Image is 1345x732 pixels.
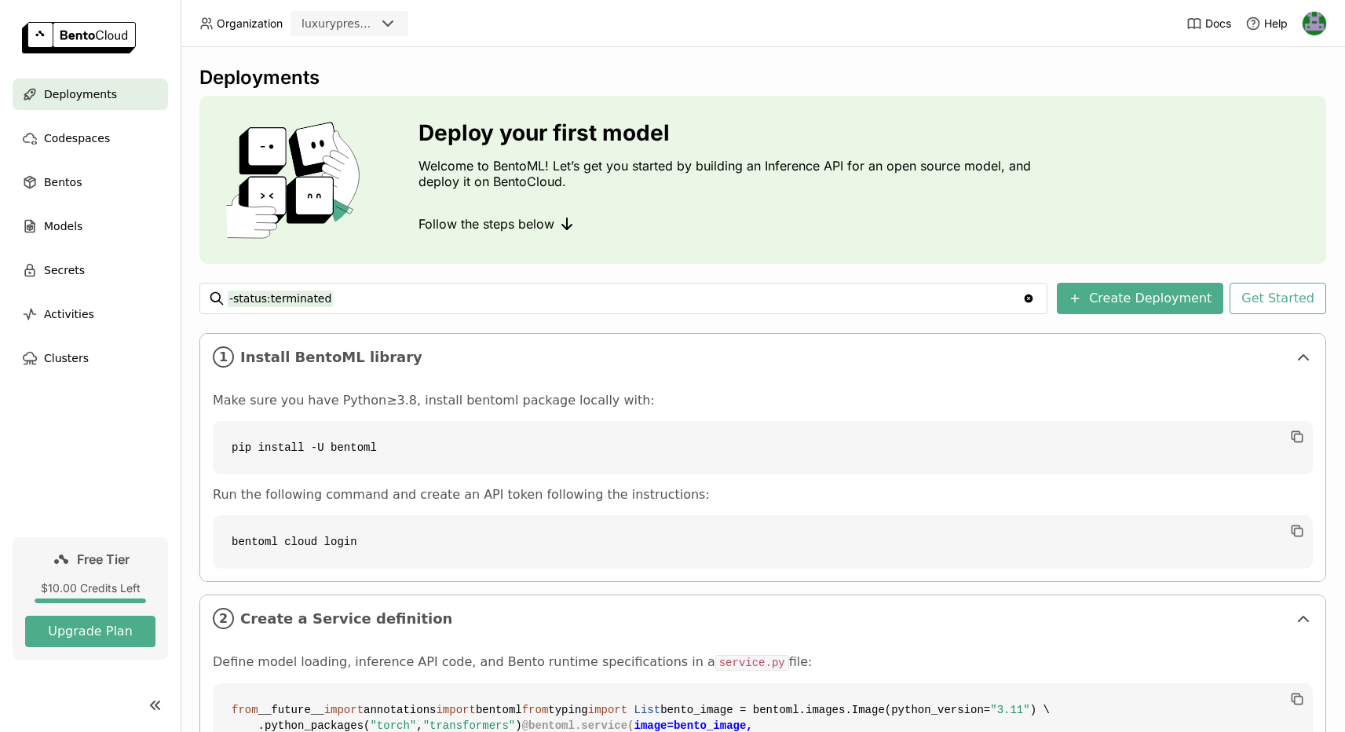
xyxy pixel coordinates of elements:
span: Codespaces [44,129,110,148]
img: logo [22,22,136,53]
span: "transformers" [423,719,516,732]
span: import [324,704,364,716]
svg: Clear value [1022,292,1035,305]
h3: Deploy your first model [418,120,1039,145]
input: Search [228,286,1022,311]
p: Define model loading, inference API code, and Bento runtime specifications in a file: [213,654,1313,671]
a: Models [13,210,168,242]
a: Codespaces [13,123,168,154]
a: Activities [13,298,168,330]
code: bentoml cloud login [213,515,1313,569]
div: $10.00 Credits Left [25,581,155,595]
span: Activities [44,305,94,324]
div: 1Install BentoML library [200,334,1325,380]
span: "3.11" [990,704,1029,716]
button: Create Deployment [1057,283,1223,314]
span: Bentos [44,173,82,192]
p: Run the following command and create an API token following the instructions: [213,487,1313,503]
i: 1 [213,346,234,368]
span: Install BentoML library [240,349,1288,366]
a: Deployments [13,79,168,110]
span: from [232,704,258,716]
img: cover onboarding [212,121,381,239]
input: Selected luxurypresence. [377,16,378,32]
span: Create a Service definition [240,610,1288,628]
div: 2Create a Service definition [200,595,1325,642]
a: Clusters [13,342,168,374]
span: Clusters [44,349,89,368]
p: Make sure you have Python≥3.8, install bentoml package locally with: [213,393,1313,408]
a: Docs [1186,16,1231,31]
button: Upgrade Plan [25,616,155,647]
span: Docs [1205,16,1231,31]
div: Help [1245,16,1288,31]
p: Welcome to BentoML! Let’s get you started by building an Inference API for an open source model, ... [418,158,1039,189]
span: List [634,704,661,716]
div: luxurypresence [302,16,375,31]
span: from [522,704,549,716]
a: Secrets [13,254,168,286]
span: Help [1264,16,1288,31]
span: import [588,704,627,716]
code: service.py [715,655,789,671]
span: Models [44,217,82,236]
div: Deployments [199,66,1326,90]
span: Organization [217,16,283,31]
span: Deployments [44,85,117,104]
code: pip install -U bentoml [213,421,1313,474]
button: Get Started [1230,283,1326,314]
i: 2 [213,608,234,629]
span: "torch" [370,719,416,732]
img: Hanna Delmont [1303,12,1326,35]
span: Follow the steps below [418,216,554,232]
span: Free Tier [77,551,130,567]
span: import [436,704,475,716]
a: Free Tier$10.00 Credits LeftUpgrade Plan [13,537,168,660]
span: Secrets [44,261,85,280]
a: Bentos [13,167,168,198]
